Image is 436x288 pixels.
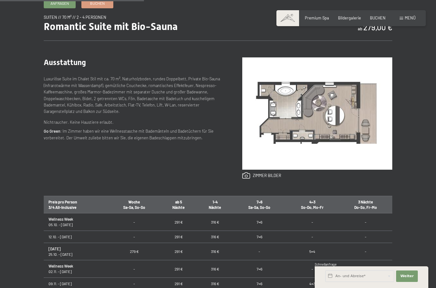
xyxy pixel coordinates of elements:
th: Woche Sa-Sa, So-So [108,196,161,213]
th: 7=6 Sa-Sa, So-So [233,196,286,213]
td: - [286,231,339,243]
a: Premium Spa [305,15,329,20]
span: ab [358,26,362,31]
td: 12.10. - [DATE] [44,231,108,243]
td: - [286,260,339,278]
td: 316 € [197,213,233,231]
td: 291 € [161,243,197,260]
td: 291 € [161,213,197,231]
strong: Wellness Week [49,217,73,221]
p: Nichtraucher. Keine Haustiere erlaubt. [44,119,222,125]
th: 1-4 Nächte [197,196,233,213]
td: - [339,243,392,260]
span: Schnellanfrage [315,262,337,266]
span: Menü [405,15,416,20]
button: Weiter [396,270,418,282]
td: 7=6 [233,231,286,243]
p: Luxuriöse Suite im Chalet Stil mit ca. 70 m², Naturholzboden, rundes Doppelbett, Private Bio-Saun... [44,76,222,115]
td: 02.11. - [DATE] [44,260,108,278]
b: 279,00 € [363,23,392,32]
a: Bildergalerie [338,15,361,20]
td: - [108,231,161,243]
strong: [DATE] [49,247,61,251]
td: 316 € [197,243,233,260]
a: BUCHEN [370,15,386,20]
td: 279 € [108,243,161,260]
th: 4=3 So-Do, Mo-Fr [286,196,339,213]
td: 05.10. - [DATE] [44,213,108,231]
td: - [286,213,339,231]
span: Romantic Suite mit Bio-Sauna [44,20,178,33]
th: Preis pro Person 3/4 All-Inclusive [44,196,108,213]
td: - [339,231,392,243]
span: Weiter [400,274,414,279]
td: 316 € [197,260,233,278]
td: - [233,243,286,260]
strong: Go Green [44,129,60,134]
td: 291 € [161,231,197,243]
td: - [108,260,161,278]
td: - [108,213,161,231]
p: : Im Zimmer haben wir eine Wellnesstasche mit Bademänteln und Badetüchern für Sie vorbereitet. De... [44,128,222,141]
td: 5=4 [286,243,339,260]
td: 7=6 [233,213,286,231]
td: 7=6 [233,260,286,278]
th: ab 5 Nächte [161,196,197,213]
span: Ausstattung [44,58,86,67]
td: 316 € [197,231,233,243]
span: Buchen [90,1,105,6]
th: 3 Nächte Do-So, Fr-Mo [339,196,392,213]
td: - [339,260,392,278]
td: - [339,213,392,231]
span: Suiten // 70 m² // 2 - 4 Personen [44,15,106,20]
strong: Wellness Week [49,264,73,268]
td: 291 € [161,260,197,278]
img: Romantic Suite mit Bio-Sauna [242,57,392,170]
span: Anfragen [50,1,69,6]
td: 25.10. - [DATE] [44,243,108,260]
